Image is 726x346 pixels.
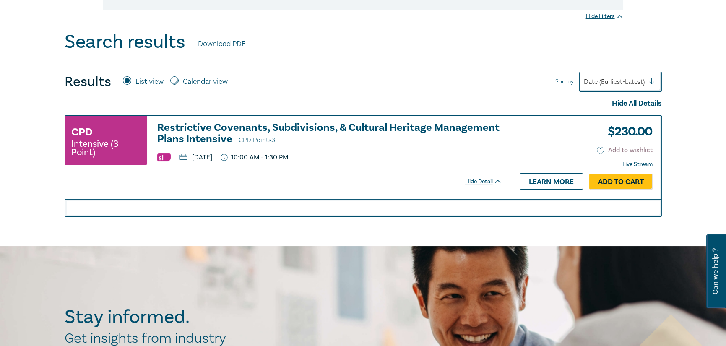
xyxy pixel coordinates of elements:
[65,73,111,90] h4: Results
[183,76,228,87] label: Calendar view
[71,125,92,140] h3: CPD
[179,154,212,161] p: [DATE]
[555,77,575,86] span: Sort by:
[71,140,141,156] small: Intensive (3 Point)
[597,146,653,155] button: Add to wishlist
[586,12,623,21] div: Hide Filters
[601,122,653,141] h3: $ 230.00
[520,173,583,189] a: Learn more
[584,77,585,86] input: Sort by
[465,177,511,186] div: Hide Detail
[65,31,185,53] h1: Search results
[157,153,171,161] img: Substantive Law
[65,306,263,328] h2: Stay informed.
[157,122,502,146] a: Restrictive Covenants, Subdivisions, & Cultural Heritage Management Plans Intensive CPD Points3
[589,174,653,190] a: Add to Cart
[65,98,662,109] div: Hide All Details
[239,136,275,144] span: CPD Points 3
[135,76,164,87] label: List view
[622,161,653,168] strong: Live Stream
[711,239,719,303] span: Can we help ?
[157,122,502,146] h3: Restrictive Covenants, Subdivisions, & Cultural Heritage Management Plans Intensive
[198,39,245,49] a: Download PDF
[221,153,289,161] p: 10:00 AM - 1:30 PM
